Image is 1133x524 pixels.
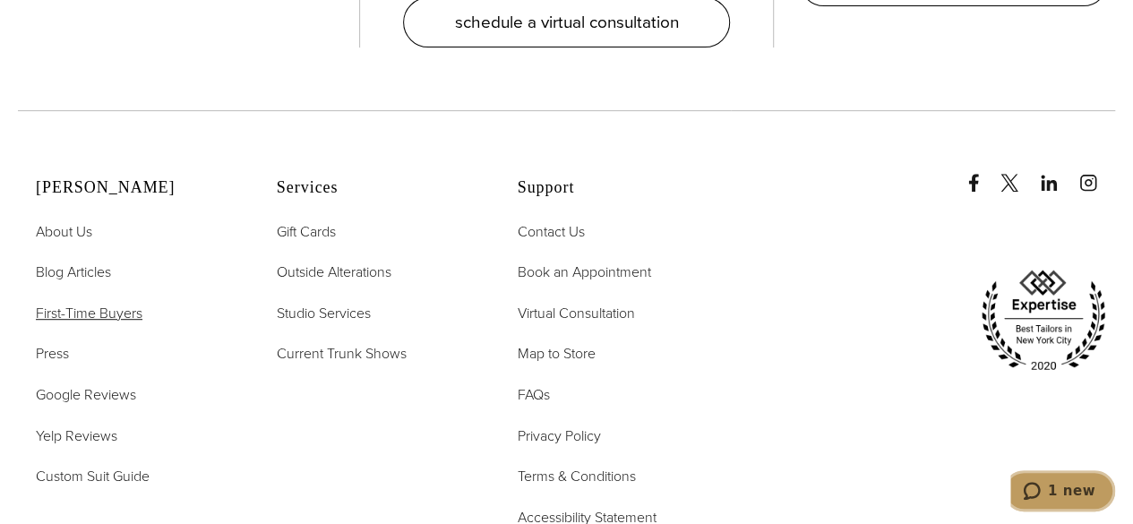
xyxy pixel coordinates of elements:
[36,261,111,284] a: Blog Articles
[277,221,336,242] span: Gift Cards
[518,425,601,446] span: Privacy Policy
[36,303,142,323] span: First-Time Buyers
[518,303,635,323] span: Virtual Consultation
[36,466,150,486] span: Custom Suit Guide
[277,220,473,365] nav: Services Footer Nav
[277,261,391,284] a: Outside Alterations
[965,156,997,192] a: Facebook
[36,425,117,446] span: Yelp Reviews
[36,384,136,405] span: Google Reviews
[277,262,391,282] span: Outside Alterations
[277,220,336,244] a: Gift Cards
[36,220,232,488] nav: Alan David Footer Nav
[518,384,550,405] span: FAQs
[36,221,92,242] span: About Us
[518,466,636,486] span: Terms & Conditions
[518,178,714,198] h2: Support
[518,261,651,284] a: Book an Appointment
[36,302,142,325] a: First-Time Buyers
[277,178,473,198] h2: Services
[518,425,601,448] a: Privacy Policy
[454,9,678,35] span: schedule a virtual consultation
[36,262,111,282] span: Blog Articles
[972,263,1115,378] img: expertise, best tailors in new york city 2020
[36,342,69,365] a: Press
[518,342,596,365] a: Map to Store
[277,302,371,325] a: Studio Services
[518,383,550,407] a: FAQs
[1079,156,1115,192] a: instagram
[1000,156,1036,192] a: x/twitter
[36,465,150,488] a: Custom Suit Guide
[36,178,232,198] h2: [PERSON_NAME]
[518,262,651,282] span: Book an Appointment
[277,303,371,323] span: Studio Services
[518,221,585,242] span: Contact Us
[1010,470,1115,515] iframe: Opens a widget where you can chat to one of our agents
[518,343,596,364] span: Map to Store
[277,342,407,365] a: Current Trunk Shows
[518,220,585,244] a: Contact Us
[36,383,136,407] a: Google Reviews
[36,343,69,364] span: Press
[36,220,92,244] a: About Us
[36,425,117,448] a: Yelp Reviews
[277,343,407,364] span: Current Trunk Shows
[518,465,636,488] a: Terms & Conditions
[1040,156,1076,192] a: linkedin
[518,302,635,325] a: Virtual Consultation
